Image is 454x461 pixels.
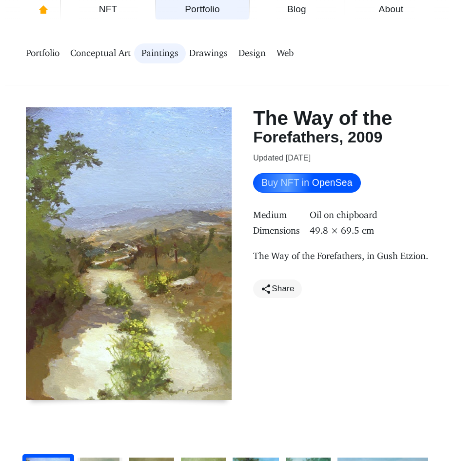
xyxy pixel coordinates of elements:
[256,1,338,17] span: Blog
[70,47,131,60] span: Conceptual Art
[276,47,294,60] span: Web
[253,223,310,239] div: Dimensions
[26,107,232,400] img: The Way of the Forefathers, 2009
[26,47,59,60] span: Portfolio
[189,43,228,63] a: Drawings
[310,224,374,237] span: 49.8 × 69.5 cm
[238,43,266,63] a: Design
[253,280,301,298] a: Share
[189,47,228,60] span: Drawings
[253,173,361,193] a: Buy NFT in OpenSea
[260,283,272,295] svg: Share
[26,43,59,63] a: Portfolio
[141,43,178,63] a: Paintings
[350,1,433,17] span: About
[276,43,294,63] a: Web
[67,1,149,17] span: NFT
[238,47,266,60] span: Design
[253,207,310,223] div: Medium
[70,43,131,63] a: Conceptual Art
[253,107,428,146] h1: The Way of the Forefathers, 2009
[310,209,377,221] span: Oil on chipboard
[161,1,244,17] span: Portfolio
[141,47,178,60] span: Paintings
